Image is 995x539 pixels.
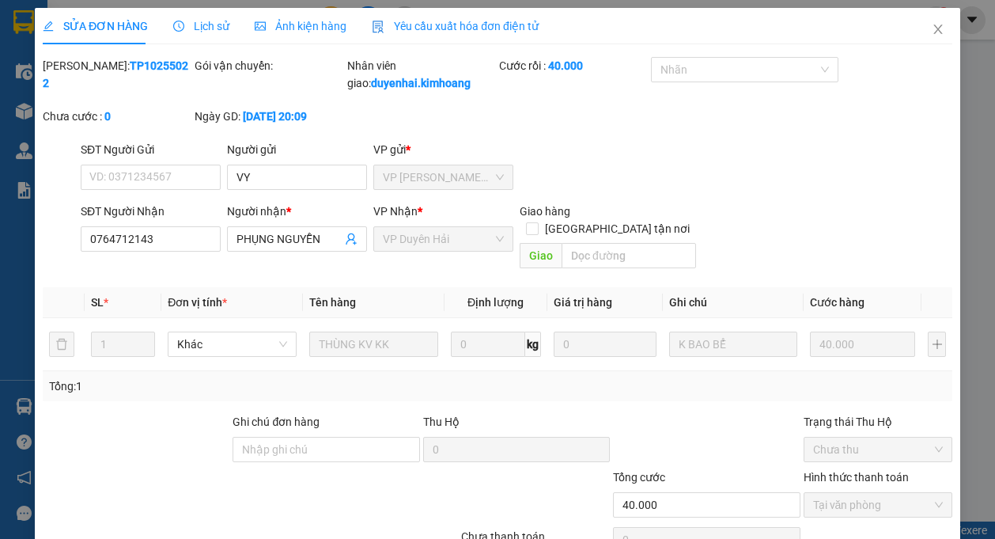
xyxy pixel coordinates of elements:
span: Giá trị hàng [554,296,612,309]
span: Thu Hộ [423,416,460,428]
span: clock-circle [173,21,184,32]
span: Cước hàng [810,296,864,309]
span: Đơn vị tính [168,296,227,309]
span: Ảnh kiện hàng [255,20,346,32]
div: Người nhận [227,203,367,220]
label: Ghi chú đơn hàng [233,416,320,428]
span: Yêu cầu xuất hóa đơn điện tử [372,20,539,32]
span: edit [43,21,54,32]
span: Định lượng [467,296,524,309]
button: delete [49,332,74,357]
span: kg [525,332,541,357]
span: [GEOGRAPHIC_DATA] tận nơi [539,220,696,237]
div: Gói vận chuyển: [195,57,343,74]
b: duyenhai.kimhoang [371,77,471,89]
span: Lịch sử [173,20,229,32]
span: picture [255,21,266,32]
span: VP Trần Phú (Hàng) [383,165,504,189]
span: user-add [345,233,358,245]
span: Tổng cước [613,471,665,484]
b: [DATE] 20:09 [243,110,307,123]
th: Ghi chú [663,287,804,318]
input: 0 [554,332,656,357]
span: Tên hàng [309,296,356,309]
input: Dọc đường [562,243,696,268]
span: VP Duyên Hải [383,227,504,251]
span: Giao [520,243,562,268]
input: VD: Bàn, Ghế [309,332,438,357]
span: Tại văn phòng [813,493,943,517]
div: Cước rồi : [499,57,648,74]
img: icon [372,21,384,33]
span: SỬA ĐƠN HÀNG [43,20,148,32]
input: 0 [810,332,915,357]
b: 0 [104,110,111,123]
button: Close [916,8,960,52]
span: Chưa thu [813,438,943,461]
span: Khác [177,332,287,356]
span: VP Nhận [373,205,418,218]
div: SĐT Người Nhận [81,203,221,220]
div: VP gửi [373,141,513,158]
span: Giao hàng [520,205,570,218]
div: [PERSON_NAME]: [43,57,191,92]
input: Ghi Chú [669,332,798,357]
input: Ghi chú đơn hàng [233,437,419,462]
div: Nhân viên giao: [347,57,496,92]
div: Tổng: 1 [49,378,385,395]
div: Ngày GD: [195,108,343,125]
div: Chưa cước : [43,108,191,125]
div: Trạng thái Thu Hộ [804,413,952,431]
span: SL [91,296,104,309]
div: SĐT Người Gửi [81,141,221,158]
b: 40.000 [548,59,583,72]
div: Người gửi [227,141,367,158]
span: close [932,23,944,36]
button: plus [928,332,946,357]
label: Hình thức thanh toán [804,471,909,484]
